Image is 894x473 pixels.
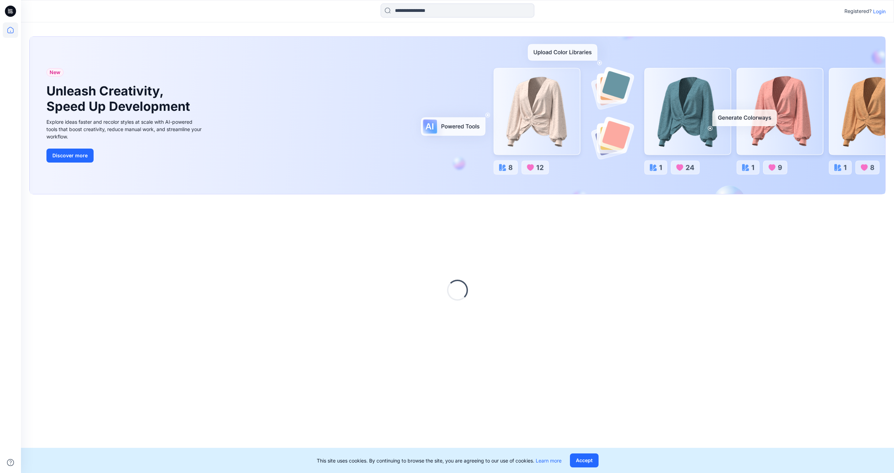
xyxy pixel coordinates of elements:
[46,149,94,163] button: Discover more
[46,149,204,163] a: Discover more
[570,453,599,467] button: Accept
[50,68,60,77] span: New
[46,84,193,114] h1: Unleash Creativity, Speed Up Development
[873,8,886,15] p: Login
[536,458,562,464] a: Learn more
[317,457,562,464] p: This site uses cookies. By continuing to browse the site, you are agreeing to our use of cookies.
[46,118,204,140] div: Explore ideas faster and recolor styles at scale with AI-powered tools that boost creativity, red...
[844,7,872,15] p: Registered?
